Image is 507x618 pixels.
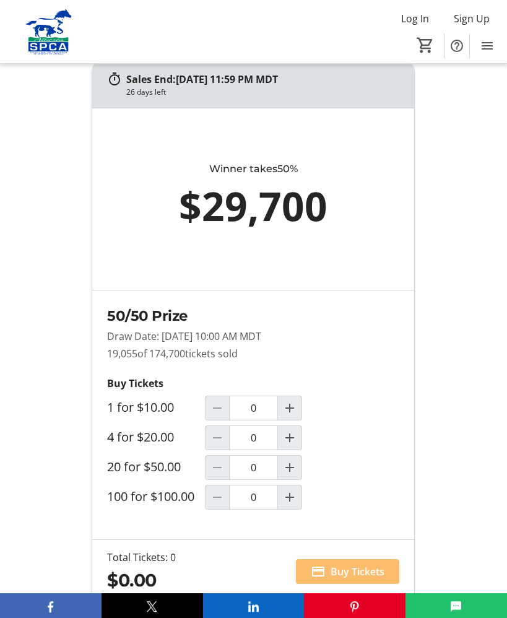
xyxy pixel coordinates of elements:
[176,72,278,86] span: [DATE] 11:59 PM MDT
[277,163,298,175] span: 50%
[107,329,399,344] p: Draw Date: [DATE] 10:00 AM MDT
[107,550,176,565] div: Total Tickets: 0
[107,489,194,504] label: 100 for $100.00
[107,305,399,326] h2: 50/50 Prize
[278,456,301,479] button: Increment by one
[444,9,500,28] button: Sign Up
[107,567,176,594] div: $0.00
[401,11,429,26] span: Log In
[107,459,181,474] label: 20 for $50.00
[444,33,469,58] button: Help
[278,396,301,420] button: Increment by one
[203,593,305,618] button: LinkedIn
[278,485,301,509] button: Increment by one
[107,346,399,361] p: 19,055 tickets sold
[391,9,439,28] button: Log In
[304,593,405,618] button: Pinterest
[414,34,436,56] button: Cart
[107,400,174,415] label: 1 for $10.00
[278,426,301,450] button: Increment by one
[126,87,166,98] div: 26 days left
[331,564,384,579] span: Buy Tickets
[126,72,176,86] span: Sales End:
[454,11,490,26] span: Sign Up
[117,176,389,236] div: $29,700
[296,559,399,584] button: Buy Tickets
[137,347,185,360] span: of 174,700
[405,593,507,618] button: SMS
[102,593,203,618] button: X
[107,430,174,445] label: 4 for $20.00
[107,376,163,390] strong: Buy Tickets
[7,9,90,55] img: Alberta SPCA's Logo
[475,33,500,58] button: Menu
[117,162,389,176] div: Winner takes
